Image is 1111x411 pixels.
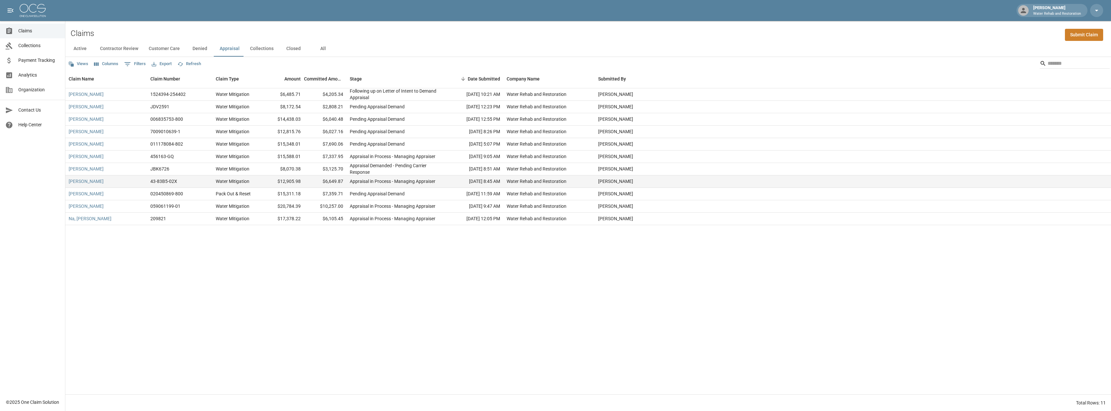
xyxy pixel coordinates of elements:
button: Denied [185,41,214,57]
div: $20,784.39 [261,200,304,213]
div: Committed Amount [304,70,346,88]
div: Claim Type [216,70,239,88]
div: 43-83B5-02X [150,178,177,185]
button: Collections [245,41,279,57]
a: [PERSON_NAME] [69,190,104,197]
div: $7,337.95 [304,151,346,163]
div: Appraisal in Process - Managing Appraiser [350,215,435,222]
div: Amount [261,70,304,88]
span: Collections [18,42,60,49]
div: JBK6726 [150,166,169,172]
div: Committed Amount [304,70,343,88]
div: $10,257.00 [304,200,346,213]
div: Amount [284,70,301,88]
button: All [308,41,338,57]
div: 209821 [150,215,166,222]
div: Water Mitigation [216,128,249,135]
div: Water Rehab and Restoration [507,116,566,122]
span: Help Center [18,121,60,128]
button: Sort [459,74,468,83]
div: $2,808.21 [304,101,346,113]
div: $4,205.34 [304,88,346,101]
div: Claim Type [212,70,261,88]
div: [DATE] 12:05 PM [445,213,503,225]
div: [DATE] 8:51 AM [445,163,503,175]
div: Appraisal in Process - Managing Appraiser [350,153,435,160]
a: [PERSON_NAME] [69,166,104,172]
button: Contractor Review [95,41,143,57]
button: Appraisal [214,41,245,57]
div: Water Mitigation [216,141,249,147]
div: Jace Loerwald [598,215,633,222]
div: Water Mitigation [216,203,249,209]
div: Appraisal in Process - Managing Appraiser [350,203,435,209]
a: Na, [PERSON_NAME] [69,215,111,222]
div: Water Rehab and Restoration [507,203,566,209]
div: Pending Appraisal Demand [350,116,405,122]
div: Terri W [598,91,633,98]
button: Customer Care [143,41,185,57]
h2: Claims [71,29,94,38]
div: $6,485.71 [261,88,304,101]
div: 011178084-802 [150,141,183,147]
button: Refresh [176,59,203,69]
button: open drawer [4,4,17,17]
div: [DATE] 12:55 PM [445,113,503,126]
div: © 2025 One Claim Solution [6,399,59,405]
div: Submitted By [595,70,677,88]
div: Water Mitigation [216,178,249,185]
div: Claim Number [150,70,180,88]
a: Submit Claim [1065,29,1103,41]
div: [DATE] 9:05 AM [445,151,503,163]
a: [PERSON_NAME] [69,178,104,185]
div: $8,070.38 [261,163,304,175]
div: Water Mitigation [216,215,249,222]
div: Terri W [598,153,633,160]
button: Show filters [123,59,147,69]
div: Water Rehab and Restoration [507,190,566,197]
div: $6,027.16 [304,126,346,138]
div: Date Submitted [445,70,503,88]
button: Closed [279,41,308,57]
div: Water Rehab and Restoration [507,141,566,147]
div: 006835753-800 [150,116,183,122]
a: [PERSON_NAME] [69,128,104,135]
div: Pending Appraisal Demand [350,103,405,110]
div: $6,040.48 [304,113,346,126]
div: Terri W [598,128,633,135]
div: $7,690.06 [304,138,346,151]
div: JDV2591 [150,103,169,110]
div: Company Name [507,70,540,88]
div: Total Rows: 11 [1076,400,1106,406]
button: Select columns [93,59,120,69]
div: Company Name [503,70,595,88]
div: $6,649.87 [304,175,346,188]
a: [PERSON_NAME] [69,103,104,110]
div: $17,378.22 [261,213,304,225]
a: [PERSON_NAME] [69,153,104,160]
div: $7,359.71 [304,188,346,200]
div: [DATE] 8:45 AM [445,175,503,188]
div: Water Rehab and Restoration [507,153,566,160]
div: Water Rehab and Restoration [507,178,566,185]
div: $15,311.18 [261,188,304,200]
div: Claim Name [65,70,147,88]
div: Pack Out & Reset [216,190,251,197]
div: Stage [350,70,362,88]
div: Water Rehab and Restoration [507,166,566,172]
p: Water Rehab and Restoration [1033,11,1081,17]
button: Export [150,59,173,69]
div: [DATE] 11:59 AM [445,188,503,200]
div: Pending Appraisal Demand [350,128,405,135]
div: Jace Loerwald [598,203,633,209]
div: Water Rehab and Restoration [507,91,566,98]
div: Claim Number [147,70,212,88]
div: $14,438.03 [261,113,304,126]
button: Active [65,41,95,57]
div: [DATE] 5:07 PM [445,138,503,151]
div: Water Mitigation [216,91,249,98]
div: 059061199-01 [150,203,180,209]
div: $12,905.98 [261,175,304,188]
div: Submitted By [598,70,626,88]
div: 1524394-254402 [150,91,186,98]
